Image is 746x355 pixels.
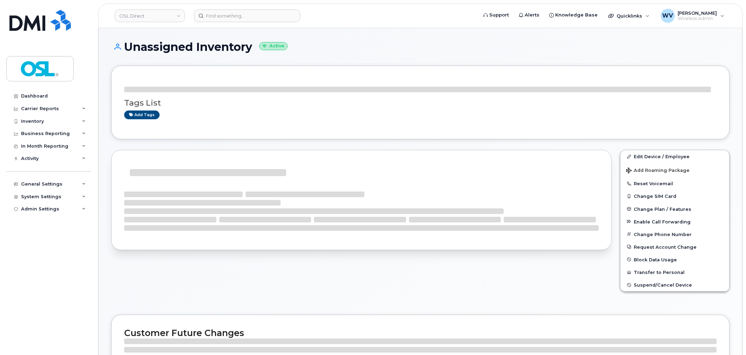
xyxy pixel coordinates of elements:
[620,279,729,291] button: Suspend/Cancel Device
[124,99,717,107] h3: Tags List
[259,42,288,50] small: Active
[620,253,729,266] button: Block Data Usage
[620,150,729,163] a: Edit Device / Employee
[620,228,729,241] button: Change Phone Number
[620,163,729,177] button: Add Roaming Package
[620,215,729,228] button: Enable Call Forwarding
[634,219,691,224] span: Enable Call Forwarding
[634,206,691,212] span: Change Plan / Features
[634,282,692,288] span: Suspend/Cancel Device
[124,328,717,338] h2: Customer Future Changes
[124,110,160,119] a: Add tags
[111,41,730,53] h1: Unassigned Inventory
[626,168,690,174] span: Add Roaming Package
[620,203,729,215] button: Change Plan / Features
[620,241,729,253] button: Request Account Change
[620,177,729,190] button: Reset Voicemail
[620,266,729,279] button: Transfer to Personal
[620,190,729,202] button: Change SIM Card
